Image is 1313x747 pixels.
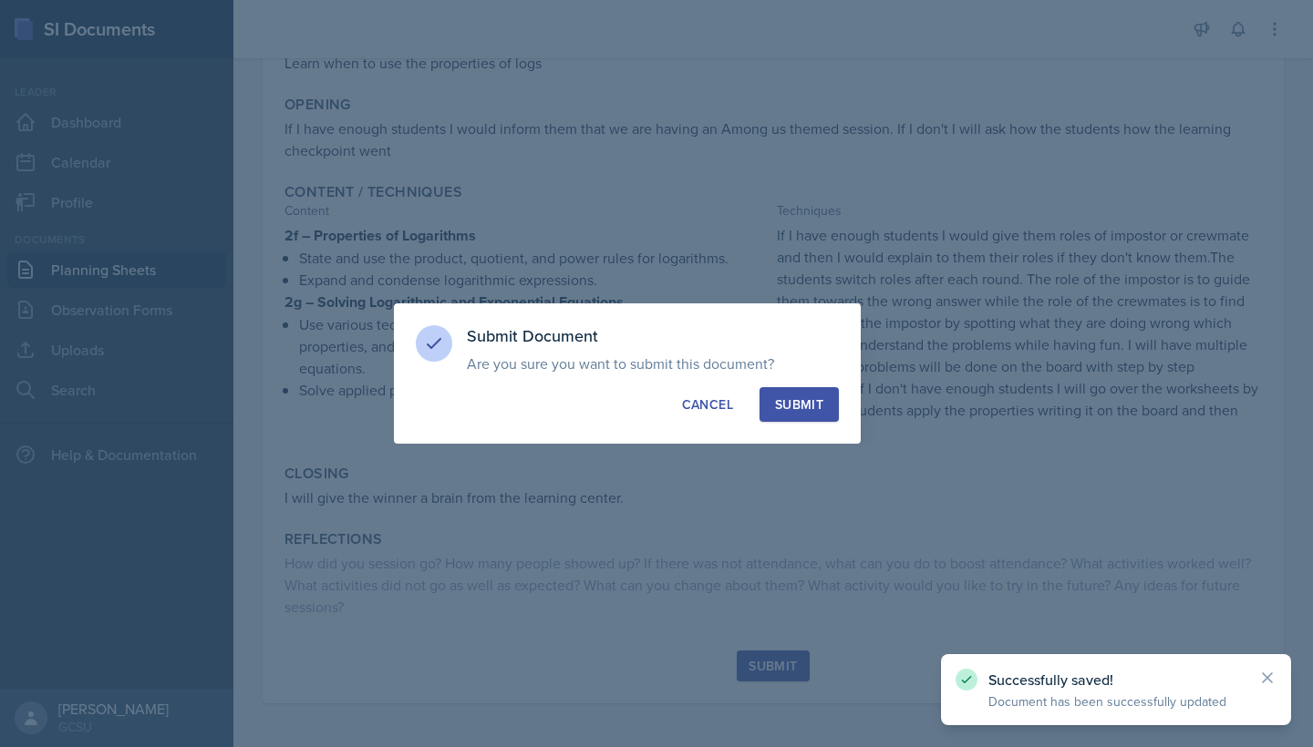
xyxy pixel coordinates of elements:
h3: Submit Document [467,325,839,347]
p: Document has been successfully updated [988,692,1244,711]
p: Successfully saved! [988,670,1244,689]
p: Are you sure you want to submit this document? [467,354,839,373]
button: Submit [760,387,839,422]
button: Cancel [667,387,749,422]
div: Cancel [682,395,733,414]
div: Submit [775,395,823,414]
